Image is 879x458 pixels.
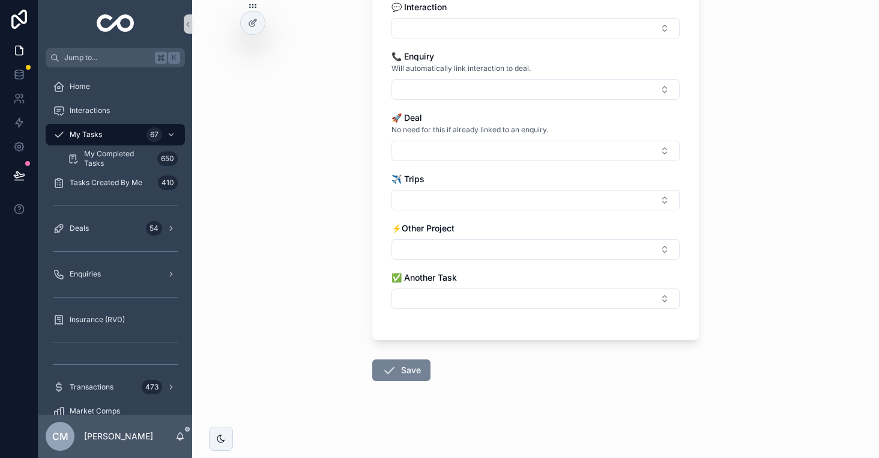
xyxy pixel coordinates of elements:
a: My Completed Tasks650 [60,148,185,169]
span: My Tasks [70,130,102,139]
div: 410 [158,176,178,190]
span: CM [52,429,68,444]
span: Home [70,82,90,91]
p: [PERSON_NAME] [84,430,153,442]
div: 54 [146,221,162,236]
span: No need for this if already linked to an enquiry. [391,125,548,135]
a: Transactions473 [46,376,185,398]
span: K [169,53,179,63]
button: Select Button [391,289,680,309]
span: Transactions [70,382,113,392]
button: Select Button [391,190,680,210]
div: 473 [142,380,162,394]
span: 📞 Enquiry [391,51,434,61]
div: 650 [157,151,178,166]
a: Tasks Created By Me410 [46,172,185,194]
div: 67 [146,127,162,142]
span: ✅ Another Task [391,272,457,282]
a: Enquiries [46,263,185,285]
span: Deals [70,224,89,233]
a: My Tasks67 [46,124,185,145]
button: Select Button [391,141,680,161]
button: Jump to...K [46,48,185,67]
span: ⚡️Other Project [391,223,455,233]
img: App logo [97,14,134,34]
a: Interactions [46,100,185,121]
span: Will automatically link interaction to deal. [391,64,531,73]
span: 💬 Interaction [391,2,447,12]
span: Jump to... [64,53,150,63]
a: Market Comps [46,400,185,422]
button: Select Button [391,239,680,260]
a: Home [46,76,185,97]
button: Save [372,359,430,381]
span: Enquiries [70,269,101,279]
span: 🚀 Deal [391,112,422,123]
span: Market Comps [70,406,120,416]
a: Deals54 [46,218,185,239]
button: Select Button [391,18,680,38]
a: Insurance (RVD) [46,309,185,331]
span: Insurance (RVD) [70,315,125,325]
span: My Completed Tasks [84,149,153,168]
button: Select Button [391,79,680,100]
span: ✈️ Trips [391,174,424,184]
span: Interactions [70,106,110,115]
div: scrollable content [38,67,192,415]
span: Tasks Created By Me [70,178,142,188]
